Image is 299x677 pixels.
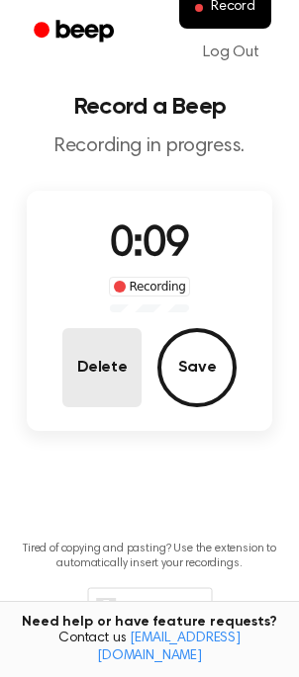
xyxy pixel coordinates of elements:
[110,224,189,266] span: 0:09
[16,95,283,119] h1: Record a Beep
[20,13,132,51] a: Beep
[62,328,142,407] button: Delete Audio Record
[183,29,279,76] a: Log Out
[16,542,283,571] p: Tired of copying and pasting? Use the extension to automatically insert your recordings.
[12,631,287,665] span: Contact us
[109,277,191,296] div: Recording
[97,632,241,663] a: [EMAIL_ADDRESS][DOMAIN_NAME]
[16,134,283,159] p: Recording in progress.
[157,328,237,407] button: Save Audio Record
